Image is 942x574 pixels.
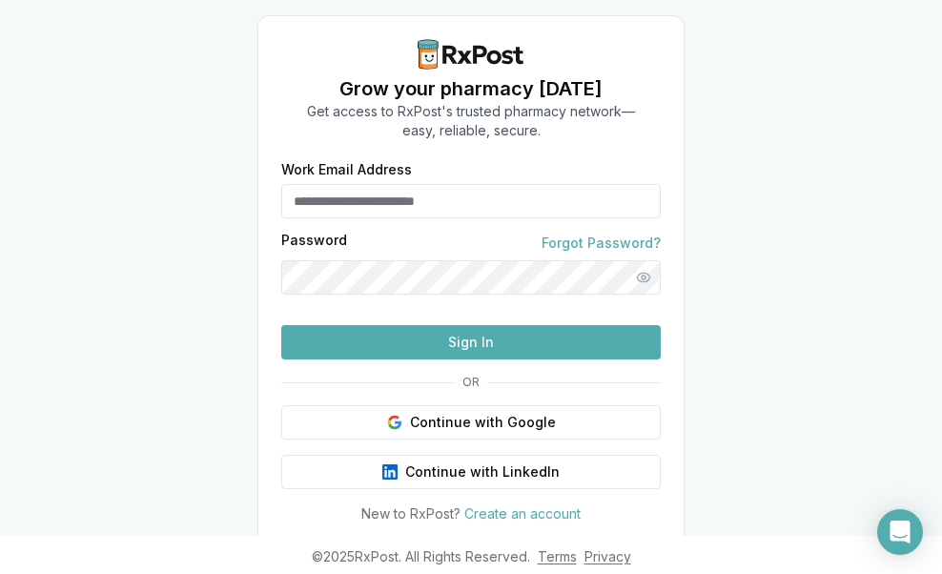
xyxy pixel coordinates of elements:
a: Create an account [464,505,581,522]
div: Open Intercom Messenger [877,509,923,555]
button: Sign In [281,325,661,359]
a: Terms [538,548,577,564]
h1: Grow your pharmacy [DATE] [307,75,635,102]
a: Privacy [584,548,631,564]
span: OR [455,375,487,390]
label: Work Email Address [281,163,661,176]
button: Continue with LinkedIn [281,455,661,489]
img: RxPost Logo [410,39,532,70]
button: Continue with Google [281,405,661,440]
span: New to RxPost? [361,505,461,522]
p: Get access to RxPost's trusted pharmacy network— easy, reliable, secure. [307,102,635,140]
img: LinkedIn [382,464,398,480]
a: Forgot Password? [542,234,661,253]
label: Password [281,234,347,253]
button: Show password [626,260,661,295]
img: Google [387,415,402,430]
